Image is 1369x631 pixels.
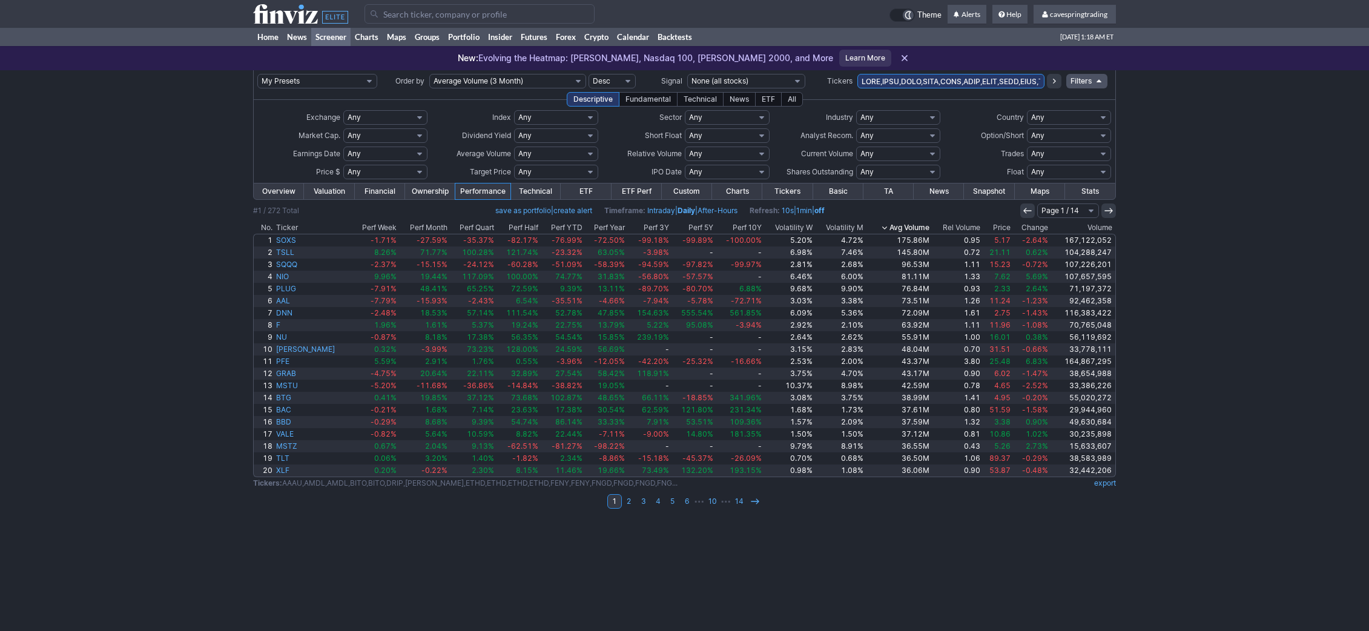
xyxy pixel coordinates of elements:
a: 15.23 [982,259,1013,271]
span: 18.53% [420,308,447,317]
a: 9.90% [814,283,865,295]
span: 13.11% [598,284,625,293]
span: -57.57% [682,272,713,281]
a: 8.18% [398,331,449,343]
span: 111.54% [506,308,538,317]
a: Maps [1015,183,1065,199]
span: -80.70% [682,284,713,293]
span: -82.17% [507,236,538,245]
a: News [283,28,311,46]
a: 7.62 [982,271,1013,283]
a: 71.77% [398,246,449,259]
a: 52.78% [540,307,584,319]
a: 121.74% [496,246,540,259]
span: 154.63% [637,308,669,317]
a: 6.00% [814,271,865,283]
a: 555.54% [671,307,715,319]
span: 6.88% [739,284,762,293]
span: 95.08% [686,320,713,329]
span: 65.25% [467,284,494,293]
a: 92,462,358 [1050,295,1115,307]
a: 5.69% [1012,271,1050,283]
a: 111.54% [496,307,540,319]
a: Daily [678,206,695,215]
span: 121.74% [506,248,538,257]
a: 10s [782,206,794,215]
span: -3.98% [643,248,669,257]
a: 1.96% [351,319,398,331]
a: 2 [254,246,274,259]
span: 5.17 [994,236,1011,245]
a: 31.83% [584,271,627,283]
span: 15.23 [989,260,1011,269]
a: Groups [411,28,444,46]
span: 11.96 [989,320,1011,329]
a: -7.91% [351,283,398,295]
a: Charts [712,183,762,199]
a: Help [992,5,1028,24]
a: 5.37% [449,319,496,331]
a: 6.46% [764,271,814,283]
span: -99.18% [638,236,669,245]
a: -94.59% [627,259,671,271]
a: 70,765,048 [1050,319,1115,331]
a: Crypto [580,28,613,46]
a: 4 [254,271,274,283]
a: -3.94% [715,319,764,331]
a: Learn More [839,50,891,67]
a: 76.84M [865,283,931,295]
span: 100.28% [462,248,494,257]
a: 6 [254,295,274,307]
span: 19.24% [511,320,538,329]
span: 7.62 [994,272,1011,281]
a: -2.64% [1012,234,1050,246]
a: PLUG [274,283,351,295]
a: - [671,331,715,343]
a: 55.91M [865,331,931,343]
a: 6.54% [496,295,540,307]
span: cavespringtrading [1050,10,1107,19]
a: 1min [796,206,812,215]
span: -97.82% [682,260,713,269]
span: 2.64% [1026,284,1048,293]
span: -2.64% [1022,236,1048,245]
a: 107,657,595 [1050,271,1115,283]
a: AAL [274,295,351,307]
a: 22.75% [540,319,584,331]
a: 2.92% [764,319,814,331]
a: 2.68% [814,259,865,271]
a: -0.87% [351,331,398,343]
span: 5.37% [472,320,494,329]
span: 6.54% [516,296,538,305]
a: SQQQ [274,259,351,271]
a: 5 [254,283,274,295]
span: 57.14% [467,308,494,317]
a: -58.39% [584,259,627,271]
a: 0.93 [931,283,982,295]
a: 16.01 [982,331,1013,343]
a: -99.89% [671,234,715,246]
a: -4.66% [584,295,627,307]
a: 100.28% [449,246,496,259]
a: F [274,319,351,331]
span: Theme [917,8,942,22]
a: Futures [516,28,552,46]
a: -0.72% [1012,259,1050,271]
a: 561.85% [715,307,764,319]
a: 4.72% [814,234,865,246]
a: 11.24 [982,295,1013,307]
a: -56.80% [627,271,671,283]
span: -7.91% [371,284,397,293]
span: -2.48% [371,308,397,317]
a: 175.86M [865,234,931,246]
a: -72.50% [584,234,627,246]
a: cavespringtrading [1034,5,1116,24]
a: -99.97% [715,259,764,271]
a: 5.22% [627,319,671,331]
span: 71.77% [420,248,447,257]
span: -76.99% [552,236,582,245]
a: 8.26% [351,246,398,259]
span: -27.59% [417,236,447,245]
span: 2.33 [994,284,1011,293]
span: 2.75 [994,308,1011,317]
